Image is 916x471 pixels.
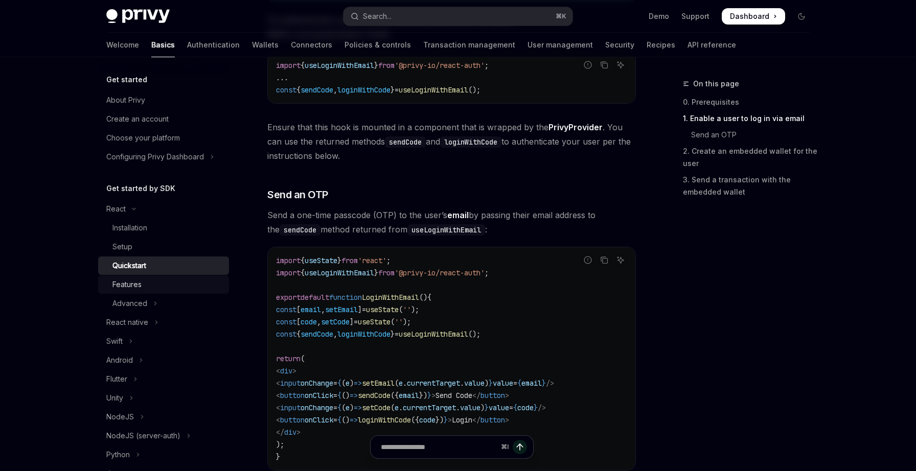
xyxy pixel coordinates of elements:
span: email [521,379,542,388]
div: Choose your platform [106,132,180,144]
button: Report incorrect code [581,58,594,72]
span: Send an OTP [267,187,328,202]
span: ) [350,379,354,388]
code: sendCode [280,224,320,235]
span: code [419,415,436,425]
span: (); [468,85,480,95]
span: = [395,329,399,339]
span: value [460,403,480,412]
span: => [350,415,358,425]
span: { [517,379,521,388]
span: ... [276,73,288,82]
span: () [341,415,350,425]
span: ( [391,403,395,412]
span: const [276,305,296,314]
button: Toggle dark mode [793,8,810,25]
span: button [480,415,505,425]
span: 'react' [358,256,386,265]
span: (); [468,329,480,339]
span: { [513,403,517,412]
span: setEmail [362,379,395,388]
span: Ensure that this hook is mounted in a component that is wrapped by the . You can use the returned... [267,120,636,163]
span: } [534,403,538,412]
input: Ask a question... [381,436,497,458]
span: const [276,317,296,326]
span: useLoginWithEmail [399,85,468,95]
span: () [341,391,350,400]
span: setEmail [325,305,358,314]
span: = [509,403,513,412]
div: Unity [106,392,123,404]
code: useLoginWithEmail [407,224,485,235]
span: button [480,391,505,400]
span: value [464,379,485,388]
span: loginWithCode [337,329,391,339]
span: < [276,379,280,388]
span: const [276,85,296,95]
div: Create an account [106,113,169,125]
button: Ask AI [614,253,627,267]
span: '@privy-io/react-auth' [395,268,485,277]
button: Open search [343,7,572,26]
div: Quickstart [112,260,146,272]
span: default [301,293,329,302]
span: currentTarget [407,379,460,388]
div: NodeJS (server-auth) [106,430,180,442]
span: ] [350,317,354,326]
button: Toggle Flutter section [98,370,229,388]
span: useState [366,305,399,314]
span: = [333,415,337,425]
span: useState [358,317,391,326]
span: { [427,293,431,302]
span: , [321,305,325,314]
button: Copy the contents from the code block [598,253,611,267]
div: Swift [106,335,123,347]
span: ] [358,305,362,314]
span: }) [436,415,444,425]
span: . [399,403,403,412]
span: e [399,379,403,388]
a: Setup [98,238,229,256]
a: User management [528,33,593,57]
span: } [337,256,341,265]
button: Ask AI [614,58,627,72]
span: , [333,85,337,95]
span: [ [296,317,301,326]
a: API reference [688,33,736,57]
code: sendCode [385,136,426,148]
span: { [296,85,301,95]
a: Quickstart [98,256,229,275]
div: Installation [112,222,147,234]
span: return [276,354,301,363]
span: { [337,403,341,412]
span: { [301,61,305,70]
span: Send a one-time passcode (OTP) to the user’s by passing their email address to the method returne... [267,208,636,237]
span: code [517,403,534,412]
code: loginWithCode [440,136,501,148]
span: } [489,379,493,388]
span: div [280,366,292,375]
span: } [542,379,546,388]
span: input [280,379,301,388]
span: import [276,61,301,70]
button: Report incorrect code [581,253,594,267]
span: /> [546,379,554,388]
span: ) [480,403,485,412]
span: import [276,256,301,265]
span: value [493,379,513,388]
span: value [489,403,509,412]
a: Transaction management [423,33,515,57]
a: 2. Create an embedded wallet for the user [683,143,818,172]
button: Toggle Unity section [98,389,229,407]
span: onChange [301,403,333,412]
span: setCode [321,317,350,326]
span: ; [485,268,489,277]
a: Welcome [106,33,139,57]
button: Toggle Android section [98,351,229,369]
span: ({ [391,391,399,400]
span: currentTarget [403,403,456,412]
span: = [333,379,337,388]
a: Choose your platform [98,129,229,147]
span: sendCode [301,85,333,95]
span: function [329,293,362,302]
